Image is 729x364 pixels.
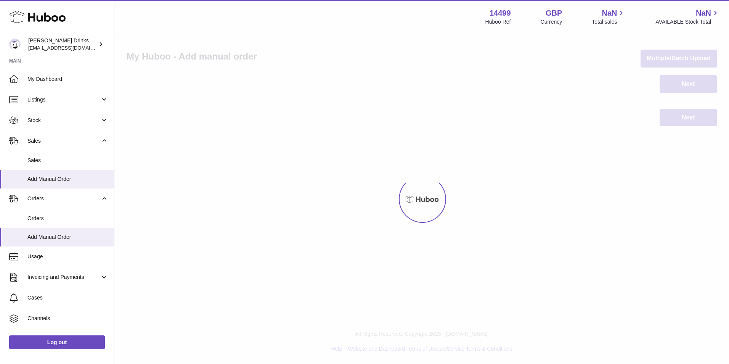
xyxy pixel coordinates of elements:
[28,37,97,52] div: [PERSON_NAME] Drinks LTD (t/a Zooz)
[592,8,626,26] a: NaN Total sales
[541,18,562,26] div: Currency
[485,18,511,26] div: Huboo Ref
[27,234,108,241] span: Add Manual Order
[27,195,100,202] span: Orders
[27,157,108,164] span: Sales
[592,18,626,26] span: Total sales
[602,8,617,18] span: NaN
[27,274,100,281] span: Invoicing and Payments
[27,253,108,260] span: Usage
[546,8,562,18] strong: GBP
[27,315,108,322] span: Channels
[27,137,100,145] span: Sales
[655,8,720,26] a: NaN AVAILABLE Stock Total
[27,294,108,301] span: Cases
[9,335,105,349] a: Log out
[490,8,511,18] strong: 14499
[655,18,720,26] span: AVAILABLE Stock Total
[9,39,21,50] img: internalAdmin-14499@internal.huboo.com
[27,76,108,83] span: My Dashboard
[27,96,100,103] span: Listings
[27,215,108,222] span: Orders
[27,117,100,124] span: Stock
[28,45,112,51] span: [EMAIL_ADDRESS][DOMAIN_NAME]
[27,176,108,183] span: Add Manual Order
[696,8,711,18] span: NaN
